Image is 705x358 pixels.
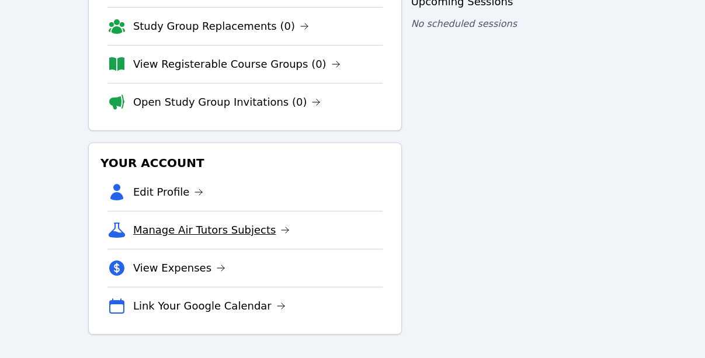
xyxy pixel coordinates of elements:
a: View Expenses [133,260,225,276]
a: Manage Air Tutors Subjects [133,222,290,238]
span: No scheduled sessions [411,18,517,29]
a: Link Your Google Calendar [133,298,286,314]
h3: Your Account [98,152,392,173]
a: Edit Profile [133,184,204,200]
a: Study Group Replacements (0) [133,18,309,34]
a: Open Study Group Invitations (0) [133,94,321,110]
a: View Registerable Course Groups (0) [133,56,341,72]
